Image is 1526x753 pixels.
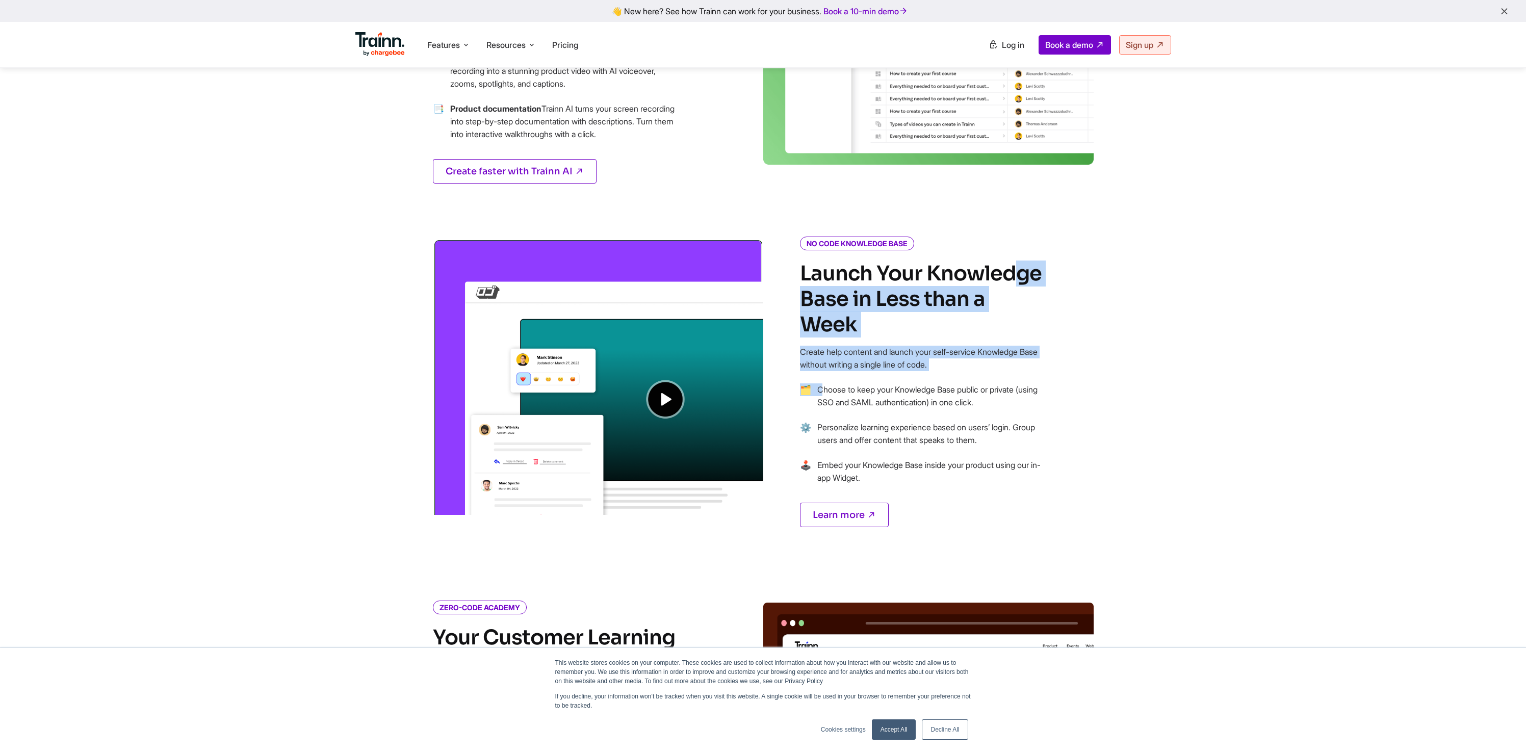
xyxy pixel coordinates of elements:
[555,692,971,710] p: If you decline, your information won’t be tracked when you visit this website. A single cookie wi...
[1039,35,1111,55] a: Book a demo
[555,658,971,686] p: This website stores cookies on your computer. These cookies are used to collect information about...
[6,6,1520,16] div: 👋 New here? See how Trainn can work for your business.
[1119,35,1171,55] a: Sign up
[355,32,405,57] img: Trainn Logo
[1126,40,1153,50] span: Sign up
[821,725,866,734] a: Cookies settings
[433,601,527,614] i: ZERO-CODE ACADEMY
[450,103,541,114] b: Product documentation
[433,239,763,515] img: Group videos into a Video Hub
[486,39,526,50] span: Resources
[1045,40,1093,50] span: Book a demo
[433,52,444,102] span: →
[433,625,678,676] h2: Your Customer Learning Library
[922,719,968,740] a: Decline All
[800,383,811,421] span: →
[821,4,910,18] a: Book a 10-min demo
[450,52,678,90] p: Trainn AI automatically turns your screen recording into a stunning product video with AI voiceov...
[872,719,916,740] a: Accept All
[552,40,578,50] a: Pricing
[427,39,460,50] span: Features
[1002,40,1024,50] span: Log in
[800,503,889,527] a: Learn more
[817,421,1045,447] p: Personalize learning experience based on users’ login. Group users and offer content that speaks ...
[450,102,678,141] p: Trainn AI turns your screen recording into step-by-step documentation with descriptions. Turn the...
[433,159,597,184] a: Create faster with Trainn AI
[800,459,811,497] span: →
[800,237,914,250] i: NO CODE KNOWLEDGE BASE
[817,459,1045,484] p: Embed your Knowledge Base inside your product using our in-app Widget.
[800,421,811,459] span: →
[800,346,1045,371] p: Create help content and launch your self-service Knowledge Base without writing a single line of ...
[817,383,1045,409] p: Choose to keep your Knowledge Base public or private (using SSO and SAML authentication) in one c...
[433,102,444,153] span: →
[982,36,1030,54] a: Log in
[800,261,1045,337] h2: Launch Your Knowledge Base in Less than a Week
